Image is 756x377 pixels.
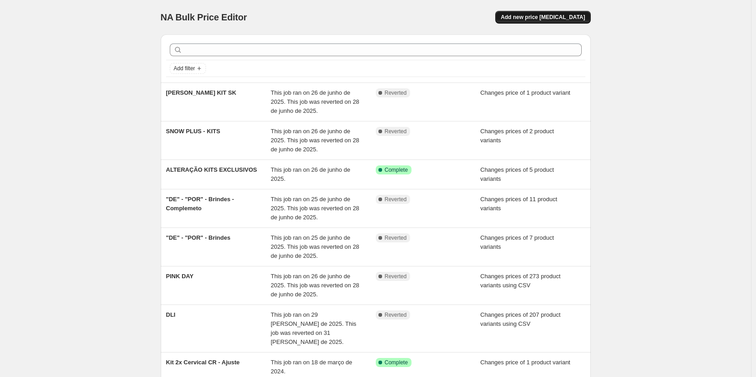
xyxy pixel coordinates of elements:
[271,234,359,259] span: This job ran on 25 de junho de 2025. This job was reverted on 28 de junho de 2025.
[385,311,407,319] span: Reverted
[385,166,408,174] span: Complete
[166,311,176,318] span: DLI
[385,234,407,242] span: Reverted
[385,196,407,203] span: Reverted
[174,65,195,72] span: Add filter
[271,359,352,375] span: This job ran on 18 de março de 2024.
[271,128,359,153] span: This job ran on 26 de junho de 2025. This job was reverted on 28 de junho de 2025.
[385,273,407,280] span: Reverted
[480,89,570,96] span: Changes price of 1 product variant
[166,196,234,212] span: "DE" - "POR" - Brindes - Complemeto
[495,11,590,24] button: Add new price [MEDICAL_DATA]
[271,311,356,345] span: This job ran on 29 [PERSON_NAME] de 2025. This job was reverted on 31 [PERSON_NAME] de 2025.
[166,89,236,96] span: [PERSON_NAME] KIT SK
[166,128,220,135] span: SNOW PLUS - KITS
[480,273,560,289] span: Changes prices of 273 product variants using CSV
[385,128,407,135] span: Reverted
[170,63,206,74] button: Add filter
[480,234,554,250] span: Changes prices of 7 product variants
[166,359,240,366] span: Kit 2x Cervical CR - Ajuste
[385,359,408,366] span: Complete
[161,12,247,22] span: NA Bulk Price Editor
[271,166,350,182] span: This job ran on 26 de junho de 2025.
[480,196,557,212] span: Changes prices of 11 product variants
[480,311,560,327] span: Changes prices of 207 product variants using CSV
[271,196,359,221] span: This job ran on 25 de junho de 2025. This job was reverted on 28 de junho de 2025.
[166,273,194,280] span: PINK DAY
[480,166,554,182] span: Changes prices of 5 product variants
[385,89,407,97] span: Reverted
[166,166,257,173] span: ALTERAÇÃO KITS EXCLUSIVOS
[271,89,359,114] span: This job ran on 26 de junho de 2025. This job was reverted on 28 de junho de 2025.
[166,234,230,241] span: "DE" - "POR" - Brindes
[480,359,570,366] span: Changes price of 1 product variant
[271,273,359,298] span: This job ran on 26 de junho de 2025. This job was reverted on 28 de junho de 2025.
[480,128,554,144] span: Changes prices of 2 product variants
[501,14,585,21] span: Add new price [MEDICAL_DATA]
